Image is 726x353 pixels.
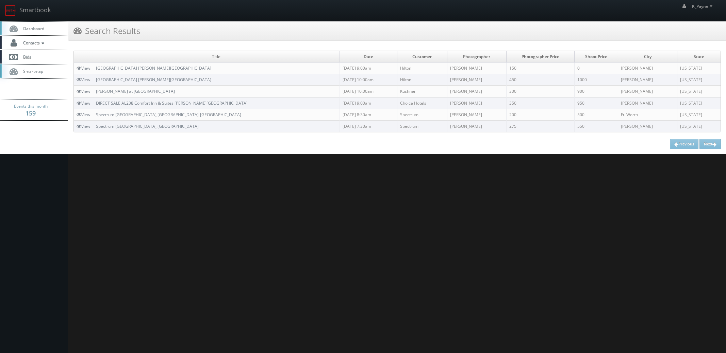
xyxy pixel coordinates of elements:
td: 150 [506,63,574,74]
span: Smartmap [20,68,43,74]
span: Contacts [20,40,46,46]
td: 1000 [574,74,618,86]
h3: Search Results [73,25,140,37]
span: K_Payne [692,3,714,9]
td: [PERSON_NAME] [447,63,506,74]
td: Date [340,51,397,63]
td: [DATE] 7:30am [340,120,397,132]
td: [PERSON_NAME] [618,74,677,86]
a: [GEOGRAPHIC_DATA] [PERSON_NAME][GEOGRAPHIC_DATA] [96,65,211,71]
img: smartbook-logo.png [5,5,16,16]
td: 350 [506,97,574,109]
td: Choice Hotels [397,97,447,109]
td: 950 [574,97,618,109]
td: 500 [574,109,618,120]
td: Spectrum [397,120,447,132]
td: 450 [506,74,574,86]
td: Photographer [447,51,506,63]
td: Hilton [397,74,447,86]
td: Kushner [397,86,447,97]
td: [US_STATE] [677,109,721,120]
td: 200 [506,109,574,120]
a: DIRECT SALE AL238 Comfort Inn & Suites [PERSON_NAME][GEOGRAPHIC_DATA] [96,100,248,106]
a: View [77,77,90,83]
td: [PERSON_NAME] [447,109,506,120]
a: Spectrum [GEOGRAPHIC_DATA],[GEOGRAPHIC_DATA] [96,123,199,129]
td: [US_STATE] [677,63,721,74]
td: 900 [574,86,618,97]
td: [DATE] 9:00am [340,97,397,109]
td: [PERSON_NAME] [447,120,506,132]
td: Shoot Price [574,51,618,63]
a: Spectrum [GEOGRAPHIC_DATA],[GEOGRAPHIC_DATA]-[GEOGRAPHIC_DATA] [96,112,241,118]
a: View [77,112,90,118]
td: 275 [506,120,574,132]
span: Bids [20,54,31,60]
td: Photographer Price [506,51,574,63]
td: 550 [574,120,618,132]
td: [DATE] 10:00am [340,86,397,97]
a: View [77,123,90,129]
td: State [677,51,721,63]
td: [US_STATE] [677,86,721,97]
a: View [77,100,90,106]
span: Events this month [14,103,48,110]
strong: 159 [26,109,36,117]
td: [PERSON_NAME] [447,86,506,97]
td: [US_STATE] [677,74,721,86]
td: [DATE] 9:00am [340,63,397,74]
td: [PERSON_NAME] [618,86,677,97]
td: [DATE] 10:00am [340,74,397,86]
td: [PERSON_NAME] [618,120,677,132]
td: Spectrum [397,109,447,120]
td: [US_STATE] [677,97,721,109]
td: 300 [506,86,574,97]
td: [PERSON_NAME] [618,97,677,109]
td: Customer [397,51,447,63]
td: Hilton [397,63,447,74]
a: View [77,65,90,71]
td: 0 [574,63,618,74]
td: [PERSON_NAME] [618,63,677,74]
td: [DATE] 8:30am [340,109,397,120]
td: [PERSON_NAME] [447,97,506,109]
a: [GEOGRAPHIC_DATA] [PERSON_NAME][GEOGRAPHIC_DATA] [96,77,211,83]
td: [US_STATE] [677,120,721,132]
a: View [77,88,90,94]
td: Title [93,51,340,63]
td: Ft. Worth [618,109,677,120]
span: Dashboard [20,25,44,31]
td: City [618,51,677,63]
a: [PERSON_NAME] at [GEOGRAPHIC_DATA] [96,88,175,94]
td: [PERSON_NAME] [447,74,506,86]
